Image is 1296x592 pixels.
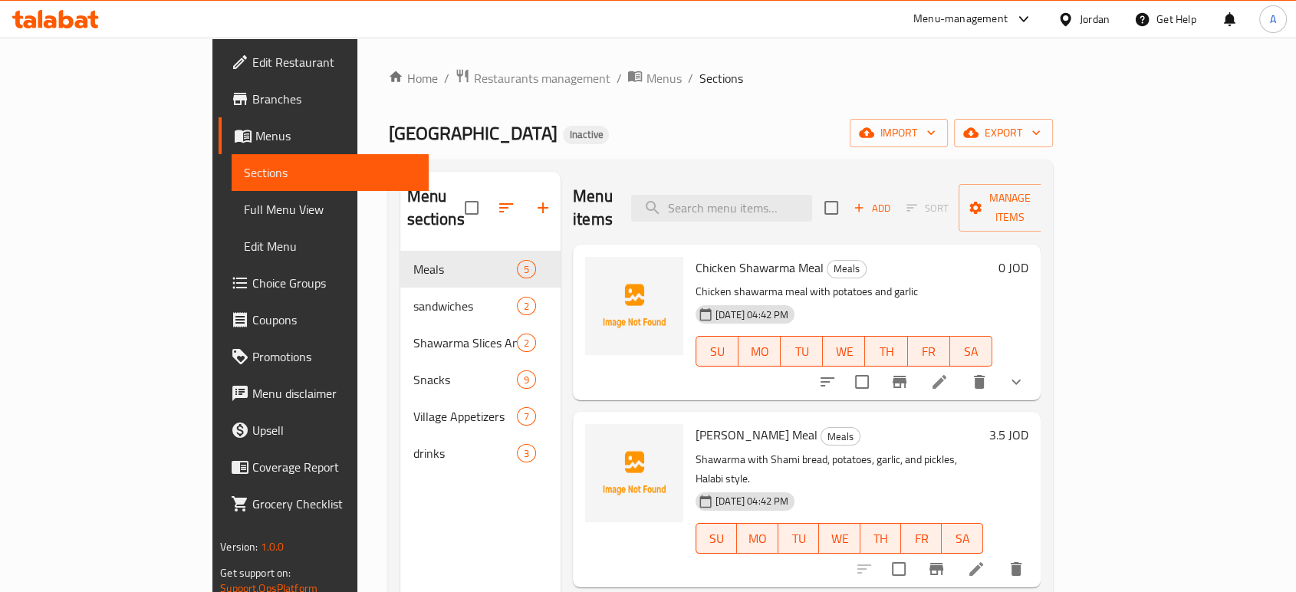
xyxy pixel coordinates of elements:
[400,324,561,361] div: Shawarma Slices And Fattat2
[956,340,986,363] span: SA
[829,340,859,363] span: WE
[261,537,285,557] span: 1.0.0
[998,257,1028,278] h6: 0 JOD
[867,528,895,550] span: TH
[709,494,794,508] span: [DATE] 04:42 PM
[219,265,429,301] a: Choice Groups
[1270,11,1276,28] span: A
[860,523,901,554] button: TH
[930,373,949,391] a: Edit menu item
[413,297,516,315] span: sandwiches
[518,409,535,424] span: 7
[455,68,610,88] a: Restaurants management
[518,299,535,314] span: 2
[998,363,1034,400] button: show more
[232,191,429,228] a: Full Menu View
[696,523,737,554] button: SU
[948,528,976,550] span: SA
[907,528,936,550] span: FR
[413,260,516,278] span: Meals
[737,523,778,554] button: MO
[518,373,535,387] span: 9
[821,427,860,446] div: Meals
[785,528,813,550] span: TU
[913,10,1008,28] div: Menu-management
[232,228,429,265] a: Edit Menu
[881,363,918,400] button: Branch-specific-item
[219,485,429,522] a: Grocery Checklist
[883,553,915,585] span: Select to update
[219,412,429,449] a: Upsell
[400,251,561,288] div: Meals5
[388,116,557,150] span: [GEOGRAPHIC_DATA]
[901,523,942,554] button: FR
[846,366,878,398] span: Select to update
[518,262,535,277] span: 5
[709,308,794,322] span: [DATE] 04:42 PM
[696,336,738,367] button: SU
[219,301,429,338] a: Coupons
[585,257,683,355] img: Chicken Shawarma Meal
[400,361,561,398] div: Snacks9
[517,370,536,389] div: items
[219,338,429,375] a: Promotions
[942,523,982,554] button: SA
[488,189,525,226] span: Sort sections
[219,449,429,485] a: Coverage Report
[961,363,998,400] button: delete
[696,282,992,301] p: Chicken shawarma meal with potatoes and garlic
[456,192,488,224] span: Select all sections
[696,450,983,488] p: Shawarma with Shami bread, potatoes, garlic, and pickles, Halabi style.
[743,528,771,550] span: MO
[252,347,416,366] span: Promotions
[862,123,936,143] span: import
[585,424,683,522] img: Halabi Shawarma Meal
[525,189,561,226] button: Add section
[646,69,681,87] span: Menus
[517,297,536,315] div: items
[220,563,291,583] span: Get support on:
[616,69,621,87] li: /
[851,199,893,217] span: Add
[954,119,1053,147] button: export
[252,53,416,71] span: Edit Restaurant
[413,370,516,389] span: Snacks
[563,126,609,144] div: Inactive
[518,336,535,350] span: 2
[252,384,416,403] span: Menu disclaimer
[219,81,429,117] a: Branches
[778,523,819,554] button: TU
[219,117,429,154] a: Menus
[702,340,732,363] span: SU
[1007,373,1025,391] svg: Show Choices
[699,69,742,87] span: Sections
[950,336,992,367] button: SA
[473,69,610,87] span: Restaurants management
[388,68,1052,88] nav: breadcrumb
[413,334,516,352] span: Shawarma Slices And Fattat
[914,340,944,363] span: FR
[959,184,1061,232] button: Manage items
[696,423,817,446] span: [PERSON_NAME] Meal
[815,192,847,224] span: Select section
[781,336,823,367] button: TU
[517,444,536,462] div: items
[809,363,846,400] button: sort-choices
[627,68,681,88] a: Menus
[563,128,609,141] span: Inactive
[1080,11,1110,28] div: Jordan
[821,428,860,446] span: Meals
[819,523,860,554] button: WE
[702,528,731,550] span: SU
[400,398,561,435] div: Village Appetizers7
[518,446,535,461] span: 3
[865,336,907,367] button: TH
[631,195,812,222] input: search
[413,444,516,462] span: drinks
[252,311,416,329] span: Coupons
[232,154,429,191] a: Sections
[850,119,948,147] button: import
